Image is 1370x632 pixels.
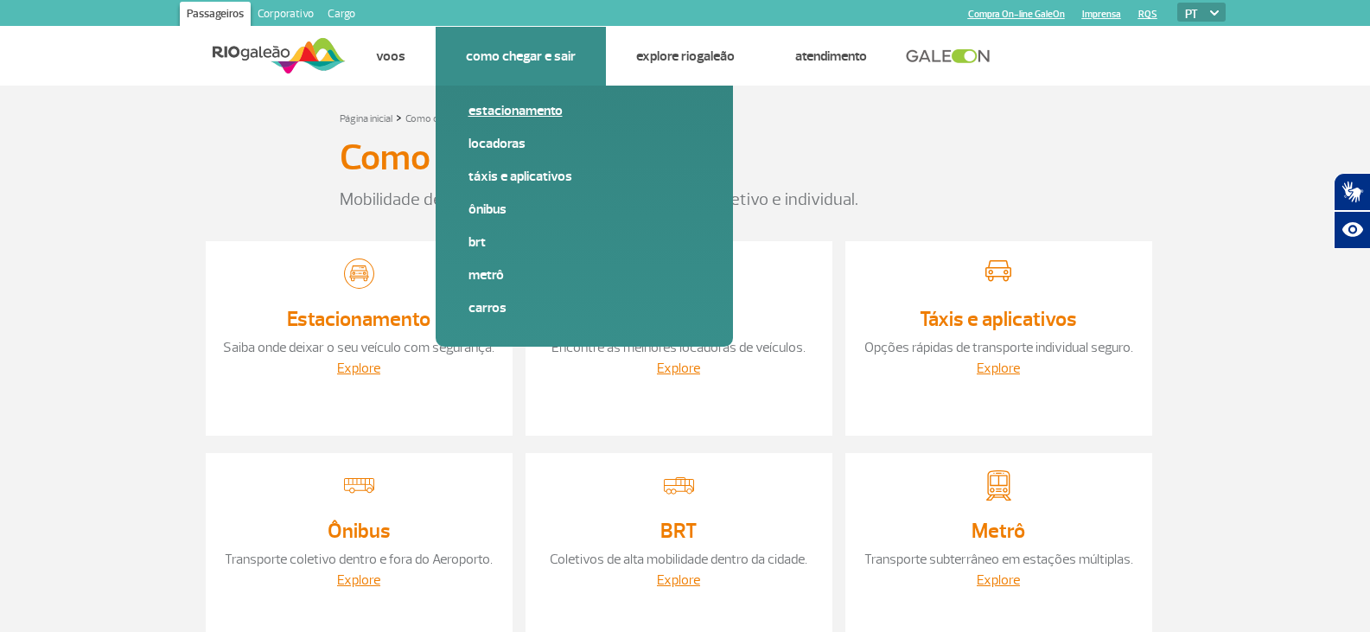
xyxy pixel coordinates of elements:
[251,2,321,29] a: Corporativo
[466,48,576,65] a: Como chegar e sair
[328,518,391,544] a: Ônibus
[977,360,1020,377] a: Explore
[321,2,362,29] a: Cargo
[396,107,402,127] a: >
[864,339,1133,356] a: Opções rápidas de transporte individual seguro.
[468,167,700,186] a: Táxis e aplicativos
[337,571,380,589] a: Explore
[223,339,494,356] a: Saiba onde deixar o seu veículo com segurança.
[468,200,700,219] a: Ônibus
[376,48,405,65] a: Voos
[657,571,700,589] a: Explore
[968,9,1065,20] a: Compra On-line GaleOn
[287,306,430,332] a: Estacionamento
[468,298,700,317] a: Carros
[340,187,1031,213] p: Mobilidade dentro e fora do Aeroporto. Transporte coletivo e individual.
[180,2,251,29] a: Passageiros
[551,339,806,356] a: Encontre as melhores locadoras de veículos.
[1334,211,1370,249] button: Abrir recursos assistivos.
[468,265,700,284] a: Metrô
[340,112,392,125] a: Página inicial
[660,518,697,544] a: BRT
[468,101,700,120] a: Estacionamento
[864,551,1133,568] a: Transporte subterrâneo em estações múltiplas.
[1334,173,1370,211] button: Abrir tradutor de língua de sinais.
[340,137,633,180] h3: Como chegar e sair
[636,48,735,65] a: Explore RIOgaleão
[1082,9,1121,20] a: Imprensa
[657,360,700,377] a: Explore
[972,518,1025,544] a: Metrô
[468,233,700,252] a: BRT
[1138,9,1157,20] a: RQS
[550,551,807,568] a: Coletivos de alta mobilidade dentro da cidade.
[1334,173,1370,249] div: Plugin de acessibilidade da Hand Talk.
[405,112,487,125] a: Como chegar e sair
[795,48,867,65] a: Atendimento
[337,360,380,377] a: Explore
[468,134,700,153] a: Locadoras
[920,306,1077,332] a: Táxis e aplicativos
[977,571,1020,589] a: Explore
[225,551,493,568] a: Transporte coletivo dentro e fora do Aeroporto.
